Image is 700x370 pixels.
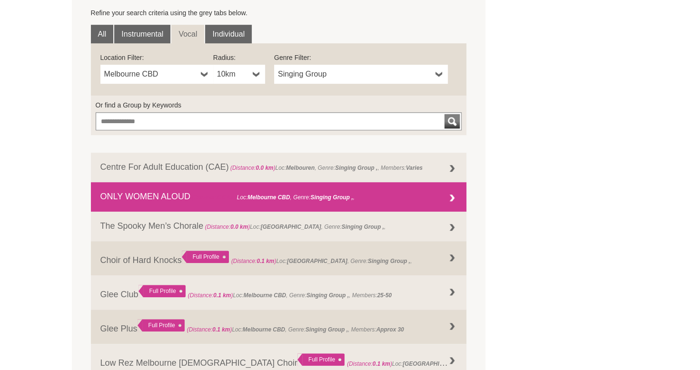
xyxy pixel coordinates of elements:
[91,153,467,182] a: Centre For Adult Education (CAE) (Distance:0.0 km)Loc:Melbouren, Genre:Singing Group ,, Members:V...
[335,165,377,171] strong: Singing Group ,
[376,326,404,333] strong: Approx 30
[182,251,229,263] div: Full Profile
[274,65,448,84] a: Singing Group
[347,358,561,368] span: Loc: , Genre: , Members:
[217,68,249,80] span: 10km
[278,68,432,80] span: Singing Group
[213,292,231,299] strong: 0.1 km
[287,258,347,264] strong: [GEOGRAPHIC_DATA]
[213,65,265,84] a: 10km
[230,165,276,171] span: (Distance: )
[187,326,232,333] span: (Distance: )
[96,100,462,110] label: Or find a Group by Keywords
[274,53,448,62] label: Genre Filter:
[190,194,355,201] span: Loc: , Genre: ,
[231,258,412,264] span: Loc: , Genre: ,
[306,326,348,333] strong: Singing Group ,
[100,53,213,62] label: Location Filter:
[373,360,390,367] strong: 0.1 km
[286,165,315,171] strong: Melbouren
[310,194,353,201] strong: Singing Group ,
[230,224,248,230] strong: 0.0 km
[188,292,233,299] span: (Distance: )
[256,258,274,264] strong: 0.1 km
[243,326,285,333] strong: Melbourne CBD
[342,224,384,230] strong: Singing Group ,
[256,165,273,171] strong: 0.0 km
[377,292,392,299] strong: 25-50
[91,275,467,310] a: Glee Club Full Profile (Distance:0.1 km)Loc:Melbourne CBD, Genre:Singing Group ,, Members:25-50
[91,182,467,212] a: ONLY WOMEN ALOUD (Distance:0.0 km)Loc:Melbourne CBD, Genre:Singing Group ,,
[91,8,467,18] p: Refine your search criteria using the grey tabs below.
[244,292,286,299] strong: Melbourne CBD
[203,224,385,230] span: Loc: , Genre: ,
[91,310,467,344] a: Glee Plus Full Profile (Distance:0.1 km)Loc:Melbourne CBD, Genre:Singing Group ,, Members:Approx 30
[114,25,170,44] a: Instrumental
[100,65,213,84] a: Melbourne CBD
[213,53,265,62] label: Radius:
[212,326,230,333] strong: 0.1 km
[306,292,349,299] strong: Singing Group ,
[104,68,197,80] span: Melbourne CBD
[91,241,467,275] a: Choir of Hard Knocks Full Profile (Distance:0.1 km)Loc:[GEOGRAPHIC_DATA], Genre:Singing Group ,,
[192,194,237,201] span: (Distance: )
[347,360,392,367] span: (Distance: )
[403,358,463,368] strong: [GEOGRAPHIC_DATA]
[205,224,250,230] span: (Distance: )
[261,224,321,230] strong: [GEOGRAPHIC_DATA]
[231,258,276,264] span: (Distance: )
[91,212,467,241] a: The Spooky Men’s Chorale (Distance:0.0 km)Loc:[GEOGRAPHIC_DATA], Genre:Singing Group ,,
[247,194,290,201] strong: Melbourne CBD
[171,25,204,44] a: Vocal
[205,25,252,44] a: Individual
[138,285,186,297] div: Full Profile
[187,326,404,333] span: Loc: , Genre: , Members:
[91,25,114,44] a: All
[229,165,423,171] span: Loc: , Genre: , Members:
[188,292,392,299] span: Loc: , Genre: , Members:
[217,194,235,201] strong: 0.0 km
[406,165,423,171] strong: Varies
[138,319,185,331] div: Full Profile
[297,353,345,366] div: Full Profile
[368,258,410,264] strong: Singing Group ,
